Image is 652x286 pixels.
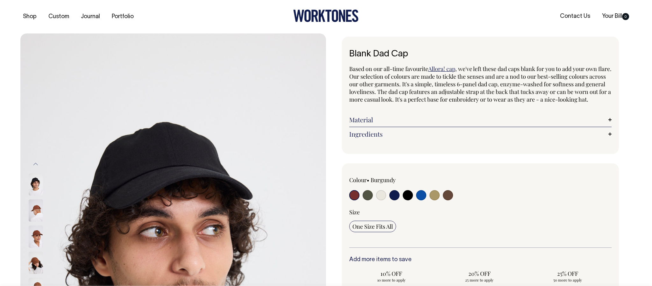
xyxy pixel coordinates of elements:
[599,11,632,22] a: Your Bill0
[352,270,430,277] span: 10% OFF
[528,270,606,277] span: 25% OFF
[349,116,612,124] a: Material
[349,257,612,263] h6: Add more items to save
[622,13,629,20] span: 0
[349,130,612,138] a: Ingredients
[349,176,454,184] div: Colour
[349,65,612,103] span: , we've left these dad caps blank for you to add your own flare. Our selection of colours are mad...
[428,65,455,73] a: Allora! cap
[20,11,39,22] a: Shop
[349,221,396,232] input: One Size Fits All
[352,277,430,282] span: 10 more to apply
[349,65,428,73] span: Based on our all-time favourite
[29,199,43,222] img: chocolate
[349,208,612,216] div: Size
[29,173,43,196] img: black
[46,11,72,22] a: Custom
[349,49,612,59] h1: Blank Dad Cap
[367,176,369,184] span: •
[31,157,40,171] button: Previous
[78,11,103,22] a: Journal
[109,11,136,22] a: Portfolio
[441,270,519,277] span: 20% OFF
[437,268,522,284] input: 20% OFF 25 more to apply
[441,277,519,282] span: 25 more to apply
[29,252,43,274] img: chocolate
[29,225,43,248] img: chocolate
[525,268,610,284] input: 25% OFF 50 more to apply
[352,223,393,230] span: One Size Fits All
[371,176,396,184] label: Burgundy
[557,11,593,22] a: Contact Us
[349,268,434,284] input: 10% OFF 10 more to apply
[528,277,606,282] span: 50 more to apply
